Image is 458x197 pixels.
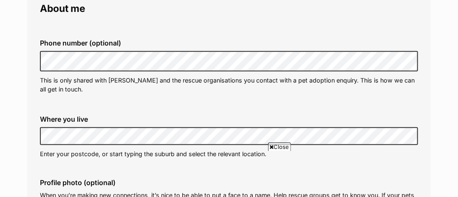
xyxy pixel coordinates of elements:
label: Phone number (optional) [40,39,418,47]
span: Close [268,143,291,151]
legend: About me [40,3,418,14]
label: Profile photo (optional) [40,179,418,186]
label: Where you live [40,115,418,123]
p: This is only shared with [PERSON_NAME] and the rescue organisations you contact with a pet adopti... [40,76,418,94]
p: Enter your postcode, or start typing the suburb and select the relevant location. [40,149,418,158]
iframe: Advertisement [74,154,384,193]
